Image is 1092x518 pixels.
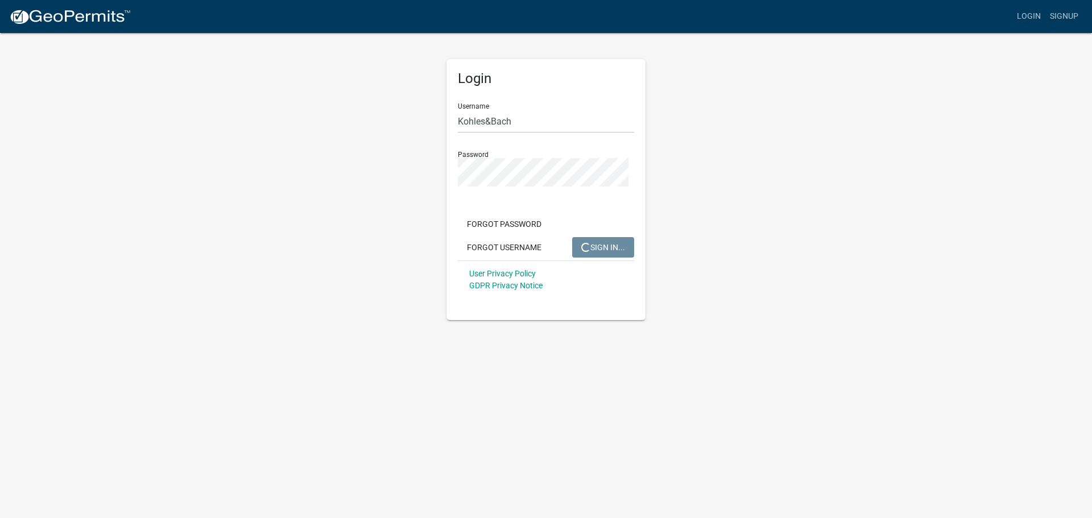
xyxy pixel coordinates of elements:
button: SIGN IN... [572,237,634,258]
span: SIGN IN... [581,243,625,252]
a: Login [1012,6,1045,27]
h5: Login [458,71,634,87]
button: Forgot Password [458,214,551,234]
button: Forgot Username [458,237,551,258]
a: Signup [1045,6,1083,27]
a: GDPR Privacy Notice [469,281,543,290]
a: User Privacy Policy [469,269,536,278]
